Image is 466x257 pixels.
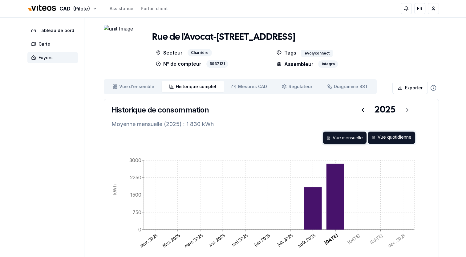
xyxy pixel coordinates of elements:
tspan: 750 [132,209,141,215]
span: Diagramme SST [334,84,368,90]
img: Viteos - CAD Logo [27,1,57,15]
text: août 2025 [296,233,316,249]
div: Integra [318,60,338,68]
text: [DATE] [323,233,338,246]
a: Historique complet [162,81,224,92]
tspan: 3000 [129,157,141,163]
a: Régulateur [274,81,320,92]
h3: Historique de consommation [111,105,209,115]
a: Carte [27,39,80,50]
span: Historique complet [176,84,217,90]
div: 2025 [375,104,395,116]
div: Vue mensuelle [323,132,367,144]
p: Assembleur [277,60,313,68]
a: Assistance [110,6,133,12]
tspan: 1500 [130,192,141,198]
span: Vue d'ensemble [119,84,154,90]
button: CAD(Pilote) [27,2,97,15]
p: Secteur [156,49,183,57]
a: Portail client [141,6,168,12]
span: Carte [38,41,50,47]
span: CAD [59,5,71,12]
div: 5937121 [206,60,228,68]
span: Tableau de bord [38,27,74,34]
button: Exporter [392,82,428,94]
tspan: 0 [138,226,141,233]
a: Mesures CAD [224,81,274,92]
span: FR [417,6,422,12]
span: Foyers [38,55,53,61]
tspan: 2250 [130,174,141,181]
div: Charrière [188,49,212,57]
a: Tableau de bord [27,25,80,36]
span: Mesures CAD [238,84,267,90]
a: Foyers [27,52,80,63]
a: Diagramme SST [320,81,375,92]
p: Moyenne mensuelle (2025) : 1 830 kWh [111,120,431,128]
h1: Rue de l'Avocat-[STREET_ADDRESS] [152,32,295,43]
p: N° de compteur [156,60,201,68]
button: FR [414,3,425,14]
a: Vue d'ensemble [105,81,162,92]
tspan: kWh [111,184,117,195]
div: evolyconnect [301,50,333,57]
p: Tags [277,49,296,57]
img: unit Image [104,25,141,74]
span: Régulateur [289,84,312,90]
div: Vue quotidienne [368,132,415,144]
span: (Pilote) [73,5,90,12]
